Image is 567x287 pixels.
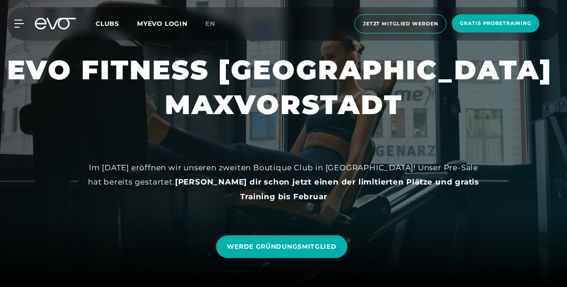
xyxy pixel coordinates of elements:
a: Clubs [96,19,137,28]
span: Clubs [96,20,119,28]
a: en [205,19,226,29]
a: WERDE GRÜNDUNGSMITGLIED [216,235,347,258]
strong: [PERSON_NAME] dir schon jetzt einen der limitierten Plätze und gratis Training bis Februar [175,177,479,201]
a: Jetzt Mitglied werden [352,14,449,33]
span: WERDE GRÜNDUNGSMITGLIED [227,242,336,251]
span: Gratis Probetraining [460,20,531,27]
h1: EVO FITNESS [GEOGRAPHIC_DATA] MAXVORSTADT [7,53,560,122]
a: MYEVO LOGIN [137,20,188,28]
div: Im [DATE] eröffnen wir unseren zweiten Boutique Club in [GEOGRAPHIC_DATA]! Unser Pre-Sale hat ber... [83,160,484,204]
span: en [205,20,215,28]
span: Jetzt Mitglied werden [363,20,438,28]
a: Gratis Probetraining [449,14,542,33]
